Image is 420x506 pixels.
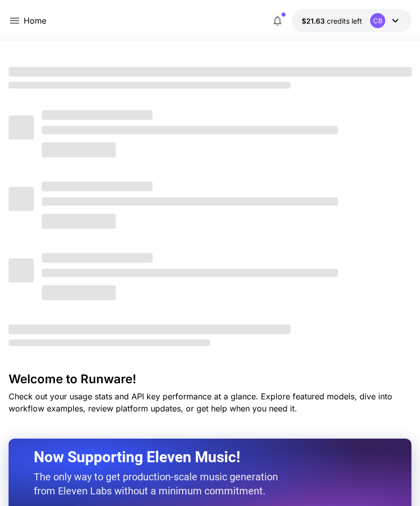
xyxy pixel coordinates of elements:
p: The only way to get production-scale music generation from Eleven Labs without a minimum commitment. [34,470,286,498]
span: Check out your usage stats and API key performance at a glance. Explore featured models, dive int... [9,391,392,413]
h3: Welcome to Runware! [9,372,412,386]
a: Home [24,15,46,27]
span: credits left [327,17,362,25]
div: CB [370,13,385,28]
button: $21.63162CB [292,9,411,32]
nav: breadcrumb [24,15,46,27]
h2: Now Supporting Eleven Music! [34,448,362,467]
span: $21.63 [302,17,327,25]
div: $21.63162 [302,16,362,26]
